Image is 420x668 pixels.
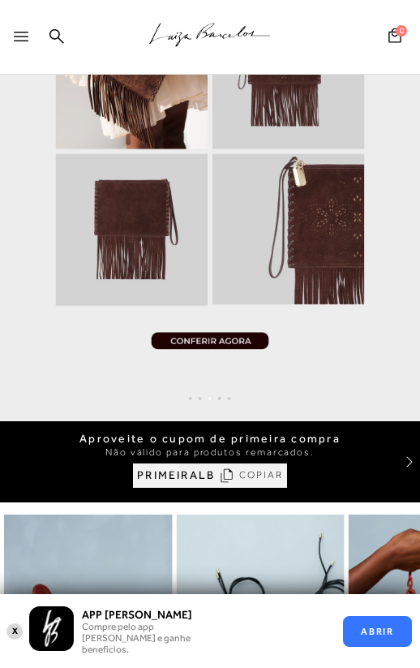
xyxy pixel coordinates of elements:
button: 0 [384,27,406,49]
span: PRIMEIRALB [137,468,215,482]
h3: APP [PERSON_NAME] [82,608,220,621]
span: COPIAR [239,468,283,483]
button: X [7,622,23,640]
span: 0 [396,25,407,37]
p: Compre pelo app [PERSON_NAME] e ganhe benefícios. [82,621,220,655]
span: Não válido para produtos remarcados. [105,446,315,459]
span: Aproveite o cupom de primeira compra [79,432,341,446]
button: ABRIR [343,616,412,647]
